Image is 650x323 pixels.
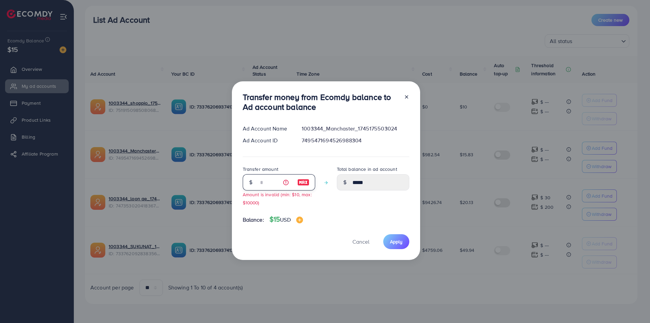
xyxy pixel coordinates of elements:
[243,92,398,112] h3: Transfer money from Ecomdy balance to Ad account balance
[243,216,264,224] span: Balance:
[280,216,290,223] span: USD
[390,238,403,245] span: Apply
[296,217,303,223] img: image
[243,191,312,205] small: Amount is invalid (min: $10, max: $10000)
[237,137,297,144] div: Ad Account ID
[621,292,645,318] iframe: Chat
[296,137,414,144] div: 7495471694526988304
[352,238,369,245] span: Cancel
[344,234,378,249] button: Cancel
[237,125,297,133] div: Ad Account Name
[337,166,397,173] label: Total balance in ad account
[383,234,409,249] button: Apply
[297,178,309,186] img: image
[296,125,414,133] div: 1003344_Manchaster_1745175503024
[269,215,303,224] h4: $15
[243,166,278,173] label: Transfer amount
